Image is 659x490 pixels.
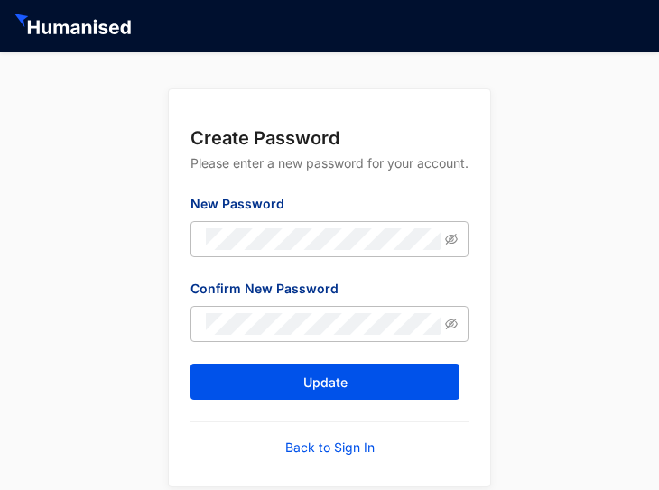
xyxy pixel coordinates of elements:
img: HeaderHumanisedNameIcon.51e74e20af0cdc04d39a069d6394d6d9.svg [14,14,135,39]
input: Confirm New Password [206,313,441,335]
a: Back to Sign In [285,439,375,457]
span: Update [303,374,348,392]
p: Create Password [190,125,469,151]
input: New Password [206,228,441,250]
label: New Password [190,194,297,214]
button: Update [190,364,459,400]
span: eye-invisible [445,318,458,330]
label: Confirm New Password [190,279,351,299]
span: eye-invisible [445,233,458,245]
p: Please enter a new password for your account. [190,151,469,194]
